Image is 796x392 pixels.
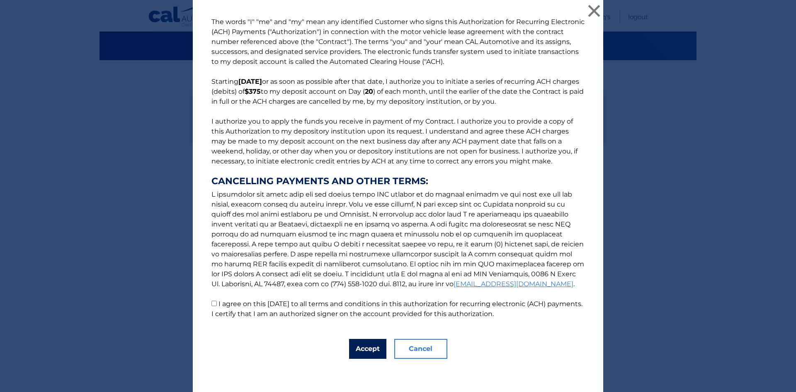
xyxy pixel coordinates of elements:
[238,78,262,85] b: [DATE]
[365,88,373,95] b: 20
[245,88,261,95] b: $375
[211,300,582,318] label: I agree on this [DATE] to all terms and conditions in this authorization for recurring electronic...
[454,280,573,288] a: [EMAIL_ADDRESS][DOMAIN_NAME]
[586,2,602,19] button: ×
[394,339,447,359] button: Cancel
[211,176,585,186] strong: CANCELLING PAYMENTS AND OTHER TERMS:
[203,17,593,319] p: The words "I" "me" and "my" mean any identified Customer who signs this Authorization for Recurri...
[349,339,386,359] button: Accept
